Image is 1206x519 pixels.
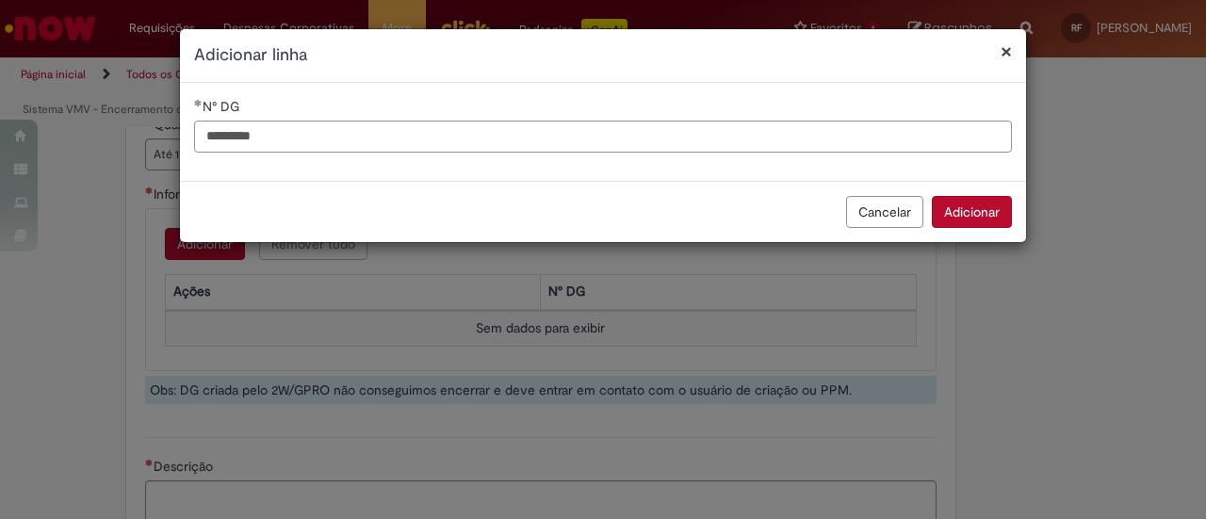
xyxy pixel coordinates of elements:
[1001,41,1012,61] button: Fechar modal
[194,121,1012,153] input: N° DG
[203,98,243,115] span: N° DG
[194,43,1012,68] h2: Adicionar linha
[932,196,1012,228] button: Adicionar
[846,196,923,228] button: Cancelar
[194,99,203,106] span: Obrigatório Preenchido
